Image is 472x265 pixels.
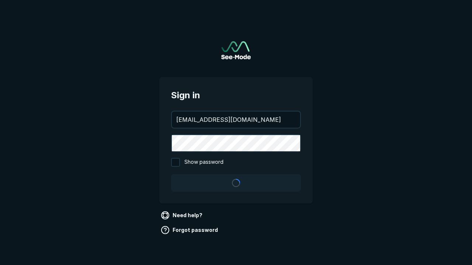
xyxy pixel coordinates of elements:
img: See-Mode Logo [221,41,251,59]
a: Go to sign in [221,41,251,59]
span: Show password [184,158,223,167]
a: Need help? [159,209,205,221]
a: Forgot password [159,224,221,236]
input: your@email.com [172,112,300,128]
span: Sign in [171,89,301,102]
